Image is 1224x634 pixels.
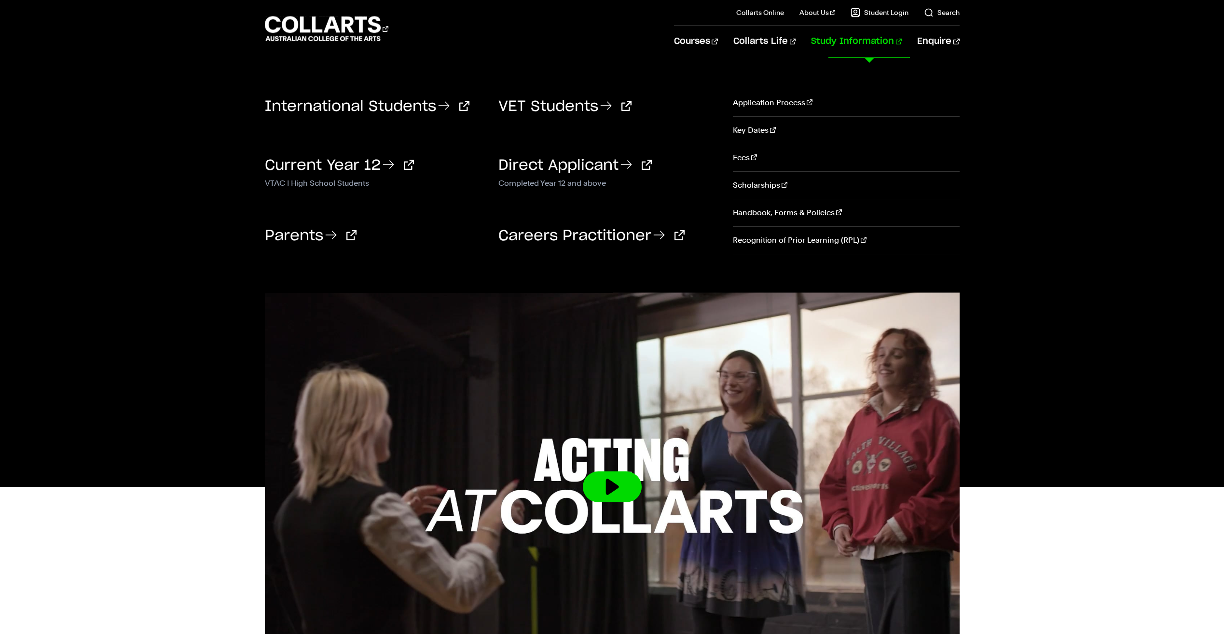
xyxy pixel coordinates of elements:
[498,158,652,173] a: Direct Applicant
[265,15,388,42] div: Go to homepage
[917,26,959,57] a: Enquire
[851,8,908,17] a: Student Login
[498,99,632,114] a: VET Students
[498,177,717,188] p: Completed Year 12 and above
[733,144,959,171] a: Fees
[799,8,835,17] a: About Us
[265,229,357,243] a: Parents
[733,89,959,116] a: Application Process
[674,26,718,57] a: Courses
[924,8,960,17] a: Search
[733,117,959,144] a: Key Dates
[811,26,902,57] a: Study Information
[736,8,784,17] a: Collarts Online
[265,158,414,173] a: Current Year 12
[733,172,959,199] a: Scholarships
[733,26,796,57] a: Collarts Life
[733,199,959,226] a: Handbook, Forms & Policies
[265,99,469,114] a: International Students
[733,227,959,254] a: Recognition of Prior Learning (RPL)
[265,177,484,188] p: VTAC | High School Students
[498,229,685,243] a: Careers Practitioner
